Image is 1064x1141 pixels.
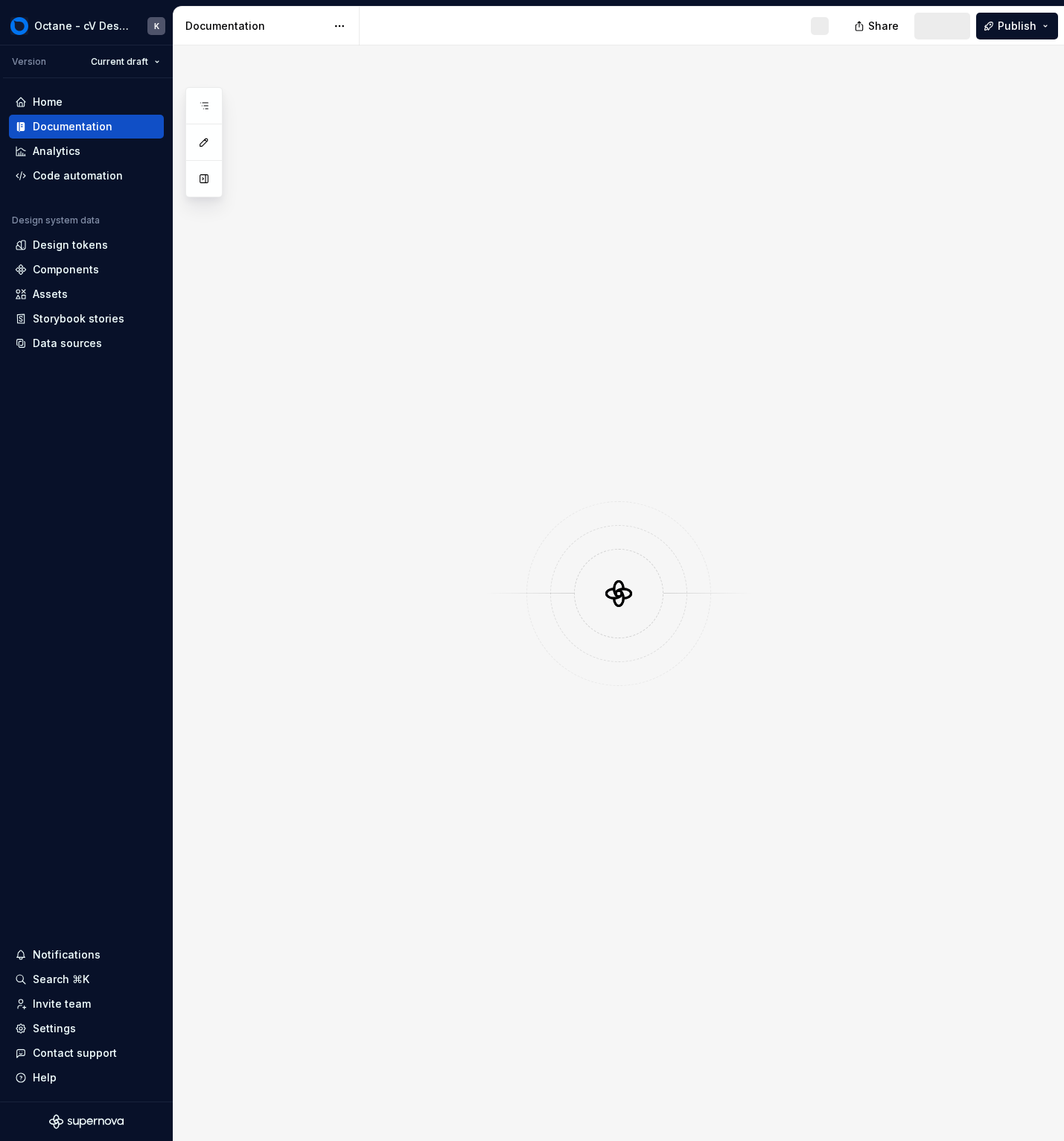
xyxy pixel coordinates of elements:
a: Home [9,90,164,114]
div: Documentation [33,119,112,134]
div: Help [33,1070,57,1085]
button: Publish [976,13,1058,39]
button: Current draft [84,51,167,72]
a: Documentation [9,115,164,139]
div: Documentation [185,19,326,34]
a: Code automation [9,164,164,188]
button: Share [847,13,908,39]
div: Version [12,56,46,68]
button: Notifications [9,943,164,967]
div: Settings [33,1021,76,1036]
button: Octane - cV Design SystemK [3,10,170,42]
svg: Supernova Logo [49,1114,124,1129]
div: Octane - cV Design System [34,19,130,34]
div: Home [33,95,63,109]
a: Components [9,258,164,282]
div: Components [33,262,99,277]
span: Share [868,19,899,34]
div: Design system data [12,214,100,226]
div: Data sources [33,336,102,351]
div: K [154,20,159,32]
a: Design tokens [9,233,164,257]
a: Settings [9,1017,164,1040]
div: Notifications [33,947,101,962]
a: Analytics [9,139,164,163]
div: Analytics [33,144,80,159]
div: Assets [33,287,68,302]
div: Design tokens [33,238,108,252]
div: Storybook stories [33,311,124,326]
div: Contact support [33,1046,117,1061]
a: Invite team [9,992,164,1016]
span: Publish [998,19,1036,34]
div: Code automation [33,168,123,183]
span: Current draft [91,56,148,68]
div: Search ⌘K [33,972,89,987]
button: Contact support [9,1041,164,1065]
a: Data sources [9,331,164,355]
div: Invite team [33,997,91,1011]
a: Assets [9,282,164,306]
a: Storybook stories [9,307,164,331]
button: Search ⌘K [9,967,164,991]
button: Help [9,1066,164,1090]
img: 26998d5e-8903-4050-8939-6da79a9ddf72.png [10,17,28,35]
